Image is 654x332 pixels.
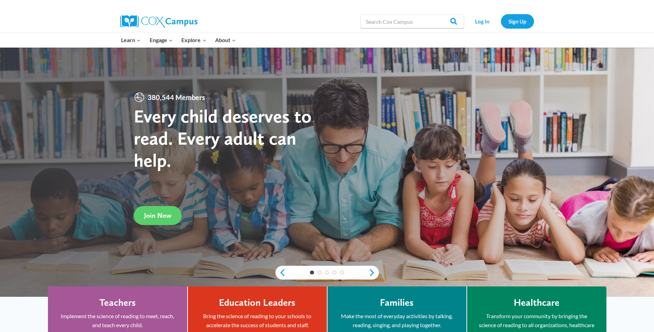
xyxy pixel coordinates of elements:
[219,297,295,309] h4: Education Leaders
[318,271,322,275] a: 2
[380,297,414,309] h4: Families
[145,92,208,103] span: 380,544 Members
[467,14,534,28] nav: Secondary Navigation
[181,36,206,45] span: Explore
[120,15,198,28] img: Cox Campus
[198,312,316,329] p: Bring the science of reading to your schools to accelerate the success of students and staff.
[338,312,456,329] p: Make the most of everyday activities by talking, reading, singing, and playing together.
[361,14,464,28] input: Search Cox Campus
[117,33,240,47] nav: Primary Navigation
[215,36,236,45] span: About
[467,14,497,28] a: Log In
[275,268,286,277] a: previous
[150,36,173,45] span: Engage
[310,271,314,275] a: 1
[134,105,312,171] strong: Every child deserves to read. Every adult can help.
[332,271,336,275] a: 4
[121,36,141,45] span: Learn
[369,268,379,277] a: next
[58,312,177,329] p: Implement the science of reading to meet, reach, and teach every child.
[275,266,379,280] div: content slider buttons
[99,297,136,309] h4: Teachers
[134,206,182,225] a: Join Now
[501,14,534,28] a: Sign Up
[514,297,560,309] h4: Healthcare
[325,271,329,275] a: 3
[144,211,171,219] span: Join Now
[340,271,344,275] a: 5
